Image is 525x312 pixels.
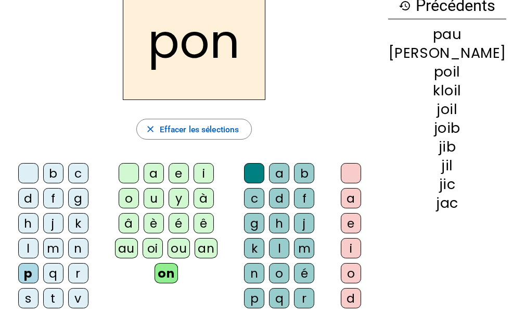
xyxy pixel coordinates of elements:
div: an [195,238,217,258]
div: ou [168,238,190,258]
div: j [43,213,63,233]
div: u [144,188,164,208]
div: i [341,238,361,258]
div: d [269,188,289,208]
div: d [341,288,361,308]
div: c [244,188,264,208]
div: q [269,288,289,308]
div: f [43,188,63,208]
div: pau [388,27,506,41]
div: i [194,163,214,183]
div: b [43,163,63,183]
div: [PERSON_NAME] [388,46,506,60]
div: f [294,188,314,208]
div: k [244,238,264,258]
div: e [169,163,189,183]
div: t [43,288,63,308]
div: jil [388,158,506,172]
div: c [68,163,88,183]
div: h [269,213,289,233]
div: poil [388,65,506,79]
div: a [144,163,164,183]
div: v [68,288,88,308]
div: on [155,263,177,283]
div: l [269,238,289,258]
div: s [18,288,39,308]
div: y [169,188,189,208]
div: jac [388,196,506,210]
div: d [18,188,39,208]
div: p [244,288,264,308]
div: jic [388,177,506,191]
span: Effacer les sélections [160,122,239,136]
div: joil [388,102,506,116]
div: è [144,213,164,233]
div: b [294,163,314,183]
div: a [269,163,289,183]
div: a [341,188,361,208]
div: à [194,188,214,208]
div: oi [143,238,163,258]
div: o [341,263,361,283]
div: jib [388,140,506,154]
mat-icon: close [145,124,156,134]
div: â [119,213,139,233]
div: l [18,238,39,258]
div: g [68,188,88,208]
div: joib [388,121,506,135]
div: n [244,263,264,283]
div: q [43,263,63,283]
div: ê [194,213,214,233]
div: é [169,213,189,233]
div: o [269,263,289,283]
div: k [68,213,88,233]
div: r [68,263,88,283]
div: é [294,263,314,283]
div: m [294,238,314,258]
div: au [115,238,138,258]
div: p [18,263,39,283]
div: n [68,238,88,258]
div: h [18,213,39,233]
div: r [294,288,314,308]
div: e [341,213,361,233]
div: o [119,188,139,208]
button: Effacer les sélections [136,119,252,140]
div: j [294,213,314,233]
div: kloil [388,83,506,97]
div: g [244,213,264,233]
div: m [43,238,63,258]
